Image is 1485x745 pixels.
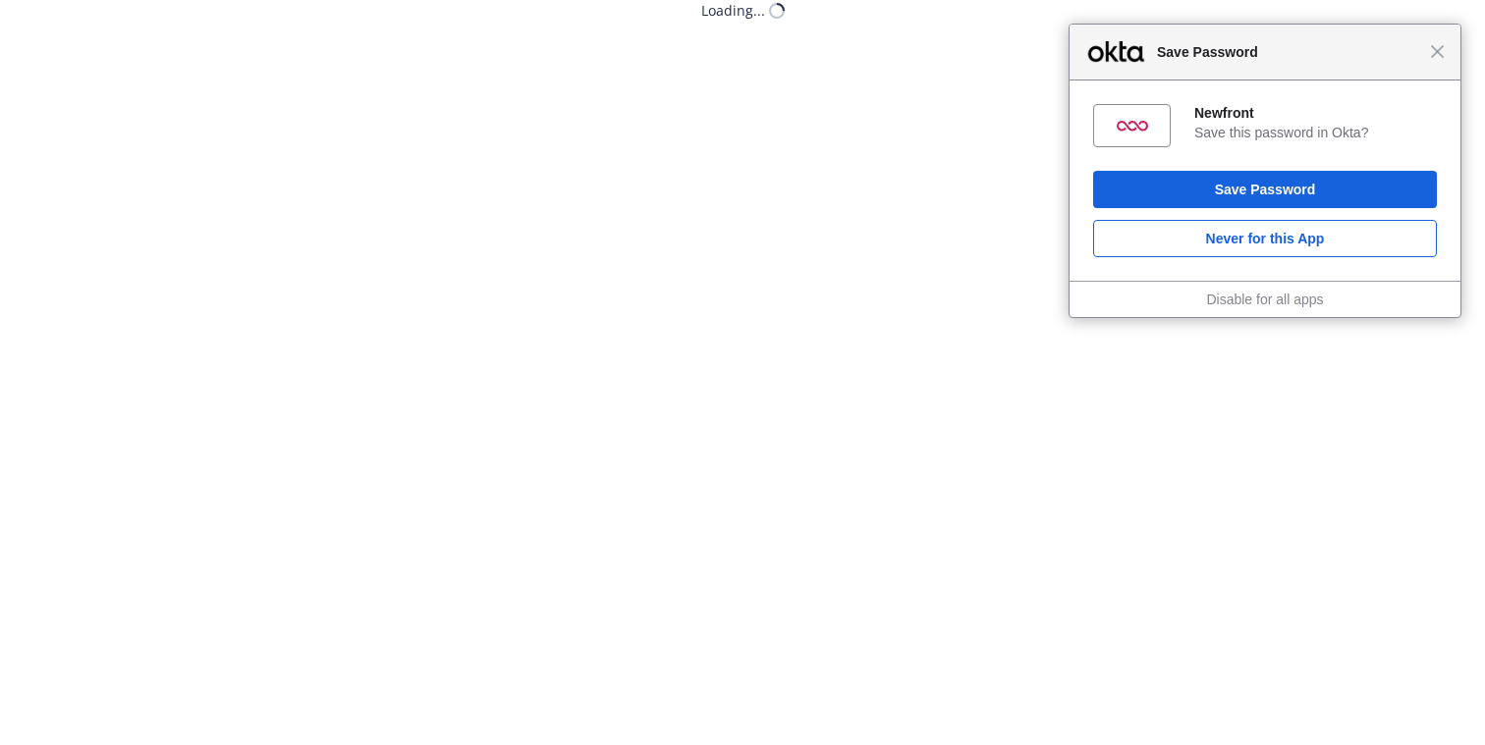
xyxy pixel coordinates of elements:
div: Save this password in Okta? [1194,124,1437,141]
button: Save Password [1093,171,1437,208]
button: Never for this App [1093,220,1437,257]
div: Newfront [1194,104,1437,122]
img: 9wkkGAAAAAZJREFUAwCV+TZQZJ7yJgAAAABJRU5ErkJggg== [1117,110,1148,141]
span: Close [1430,44,1445,59]
span: Save Password [1147,40,1430,64]
a: Disable for all apps [1206,292,1323,307]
